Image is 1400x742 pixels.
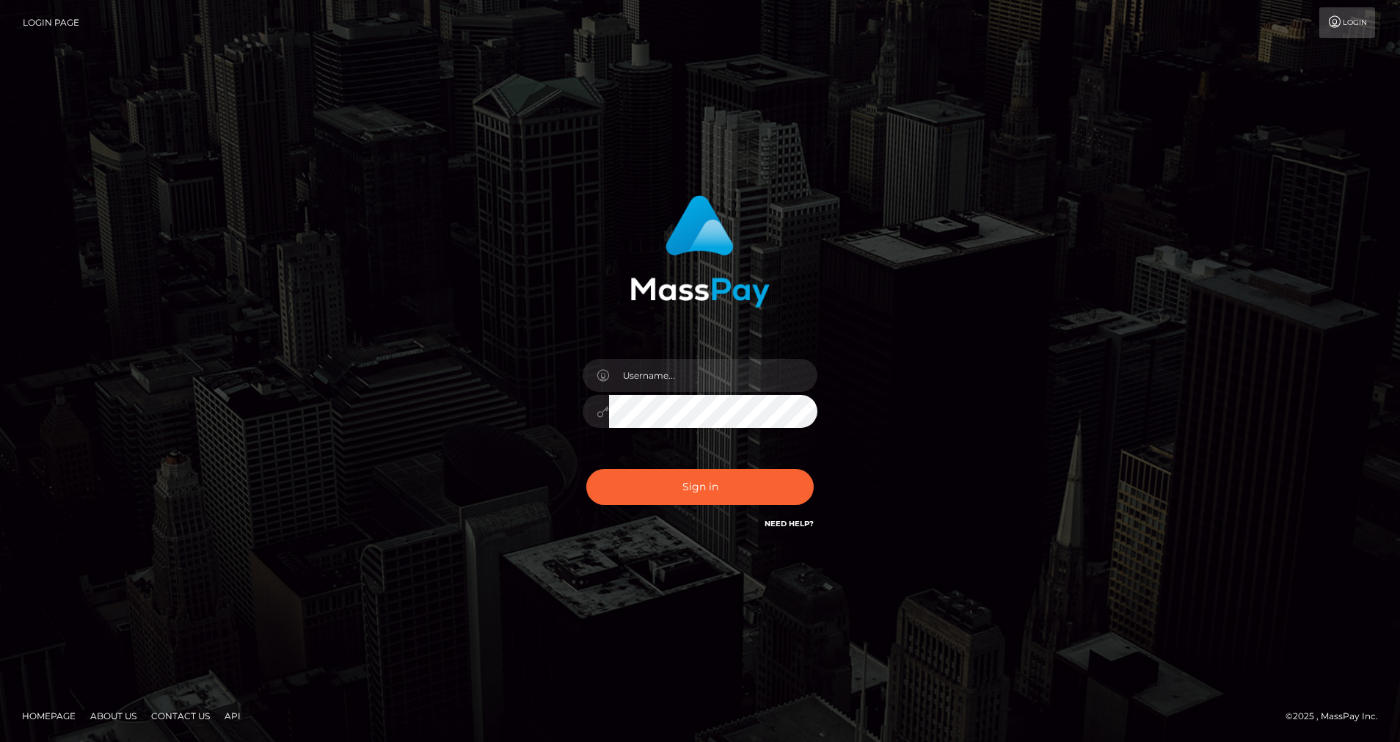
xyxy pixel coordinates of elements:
[84,705,142,727] a: About Us
[609,359,817,392] input: Username...
[765,519,814,528] a: Need Help?
[586,469,814,505] button: Sign in
[1319,7,1375,38] a: Login
[630,195,770,308] img: MassPay Login
[23,7,79,38] a: Login Page
[16,705,81,727] a: Homepage
[219,705,247,727] a: API
[145,705,216,727] a: Contact Us
[1286,708,1389,724] div: © 2025 , MassPay Inc.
